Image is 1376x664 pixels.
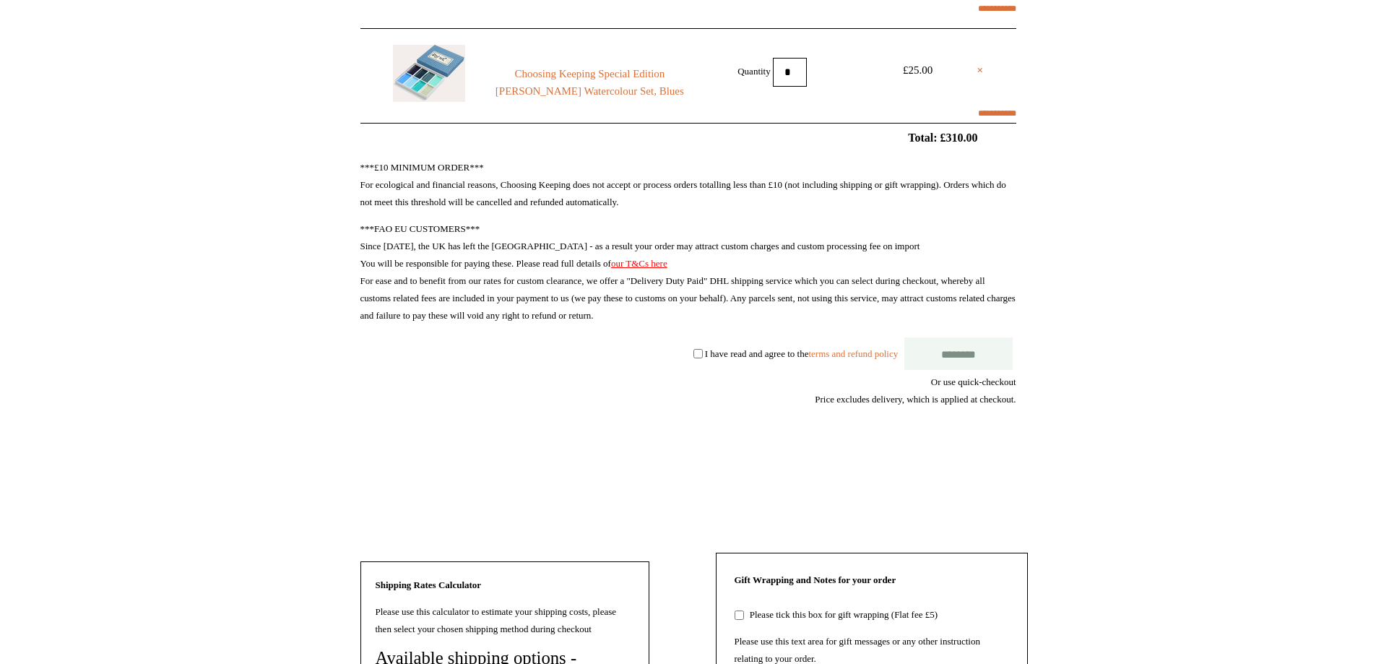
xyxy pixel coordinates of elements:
[737,65,771,76] label: Quantity
[735,574,896,585] strong: Gift Wrapping and Notes for your order
[746,609,938,620] label: Please tick this box for gift wrapping (Flat fee £5)
[705,348,898,358] label: I have read and agree to the
[393,45,465,102] img: Choosing Keeping Special Edition Marie-Antoinette Watercolour Set, Blues
[360,159,1016,211] p: ***£10 MINIMUM ORDER*** For ecological and financial reasons, Choosing Keeping does not accept or...
[808,348,898,358] a: terms and refund policy
[886,61,951,79] div: £25.00
[908,460,1016,499] iframe: PayPal-paypal
[360,374,1016,408] div: Or use quick-checkout
[360,220,1016,324] p: ***FAO EU CUSTOMERS*** Since [DATE], the UK has left the [GEOGRAPHIC_DATA] - as a result your ord...
[977,61,984,79] a: ×
[376,603,634,638] p: Please use this calculator to estimate your shipping costs, please then select your chosen shippi...
[376,579,482,590] strong: Shipping Rates Calculator
[611,258,667,269] a: our T&Cs here
[491,65,688,100] a: Choosing Keeping Special Edition [PERSON_NAME] Watercolour Set, Blues
[327,131,1050,145] h2: Total: £310.00
[360,391,1016,408] div: Price excludes delivery, which is applied at checkout.
[735,636,980,664] label: Please use this text area for gift messages or any other instruction relating to your order.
